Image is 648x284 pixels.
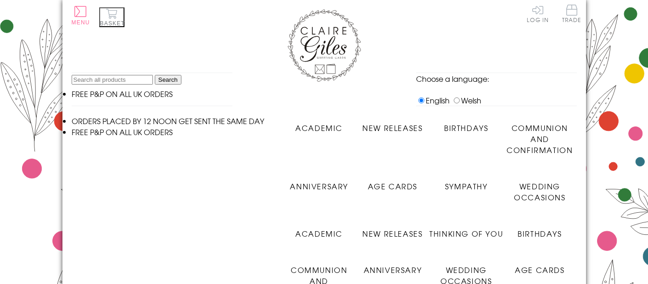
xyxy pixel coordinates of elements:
label: Welsh [451,95,481,106]
a: Birthdays [429,115,503,133]
span: Academic [295,228,343,239]
a: Trade [562,5,581,24]
span: New Releases [362,122,423,133]
span: Anniversary [290,181,348,192]
a: Age Cards [503,257,576,275]
button: Basket [99,7,124,27]
button: Menu [72,6,90,26]
label: English [416,95,450,106]
span: Anniversary [364,264,422,275]
span: Academic [295,122,343,133]
span: Trade [562,5,581,23]
span: New Releases [362,228,423,239]
span: Sympathy [445,181,488,192]
span: Wedding Occasions [514,181,565,203]
a: Log In [527,5,549,23]
a: New Releases [356,221,429,239]
span: Birthdays [444,122,488,133]
a: Anniversary [282,174,356,192]
input: Search all products [72,75,153,85]
a: Wedding Occasions [503,174,576,203]
a: Anniversary [356,257,429,275]
span: Thinking of You [429,228,503,239]
a: Academic [282,115,356,133]
input: Welsh [454,97,460,103]
span: Birthdays [518,228,562,239]
span: Menu [72,19,90,26]
a: Age Cards [356,174,429,192]
span: Age Cards [515,264,564,275]
p: Choose a language: [416,73,577,84]
img: Claire Giles Greetings Cards [287,9,361,82]
a: Thinking of You [429,221,503,239]
a: Birthdays [503,221,576,239]
a: Academic [282,221,356,239]
a: Sympathy [429,174,503,192]
span: Age Cards [368,181,417,192]
a: New Releases [356,115,429,133]
span: ORDERS PLACED BY 12 NOON GET SENT THE SAME DAY [72,115,264,126]
span: FREE P&P ON ALL UK ORDERS [72,126,173,137]
span: Communion and Confirmation [507,122,573,155]
a: Communion and Confirmation [503,115,576,155]
input: English [418,97,424,103]
input: Search [155,75,181,85]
